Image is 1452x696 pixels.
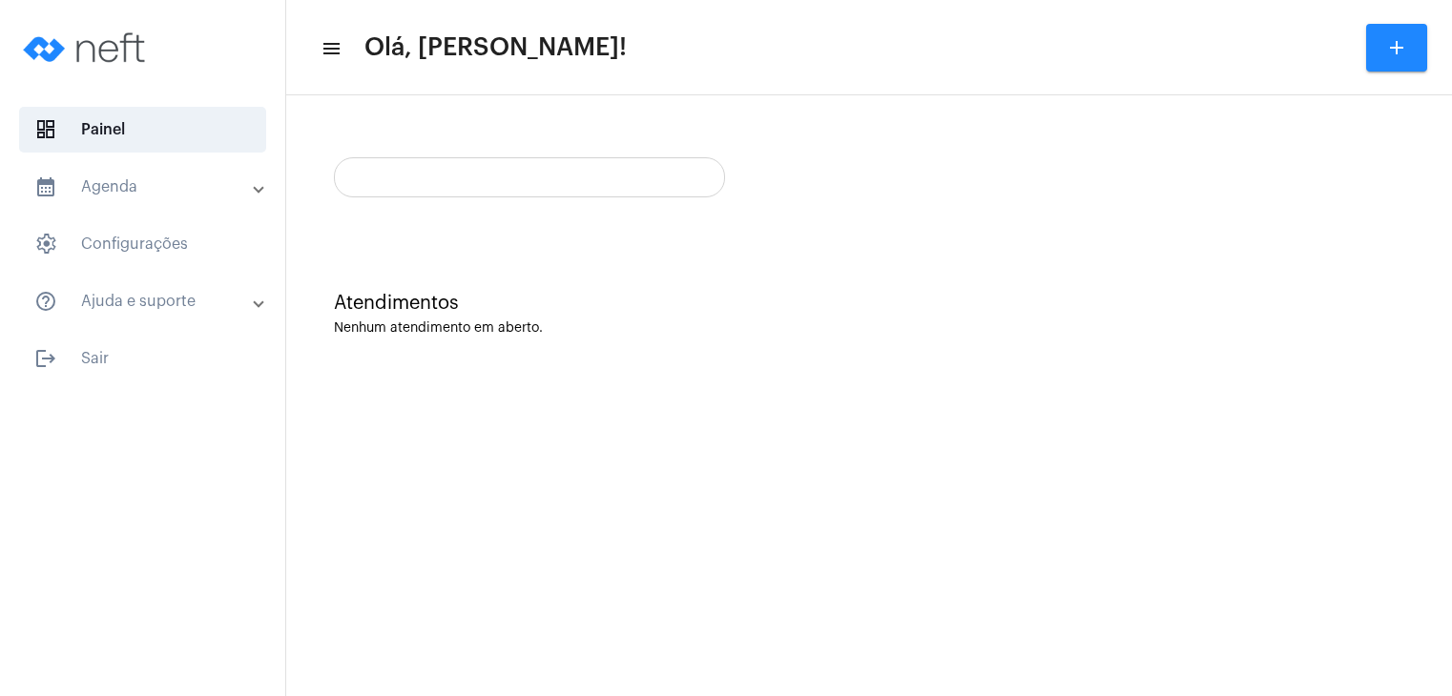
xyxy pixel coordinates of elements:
img: logo-neft-novo-2.png [15,10,158,86]
span: sidenav icon [34,118,57,141]
span: Olá, [PERSON_NAME]! [364,32,627,63]
mat-icon: sidenav icon [321,37,340,60]
span: Sair [19,336,266,381]
span: Painel [19,107,266,153]
mat-panel-title: Ajuda e suporte [34,290,255,313]
mat-icon: add [1385,36,1408,59]
div: Nenhum atendimento em aberto. [334,321,1404,336]
mat-icon: sidenav icon [34,175,57,198]
mat-icon: sidenav icon [34,347,57,370]
span: Configurações [19,221,266,267]
span: sidenav icon [34,233,57,256]
mat-panel-title: Agenda [34,175,255,198]
mat-expansion-panel-header: sidenav iconAgenda [11,164,285,210]
mat-icon: sidenav icon [34,290,57,313]
mat-expansion-panel-header: sidenav iconAjuda e suporte [11,278,285,324]
div: Atendimentos [334,293,1404,314]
